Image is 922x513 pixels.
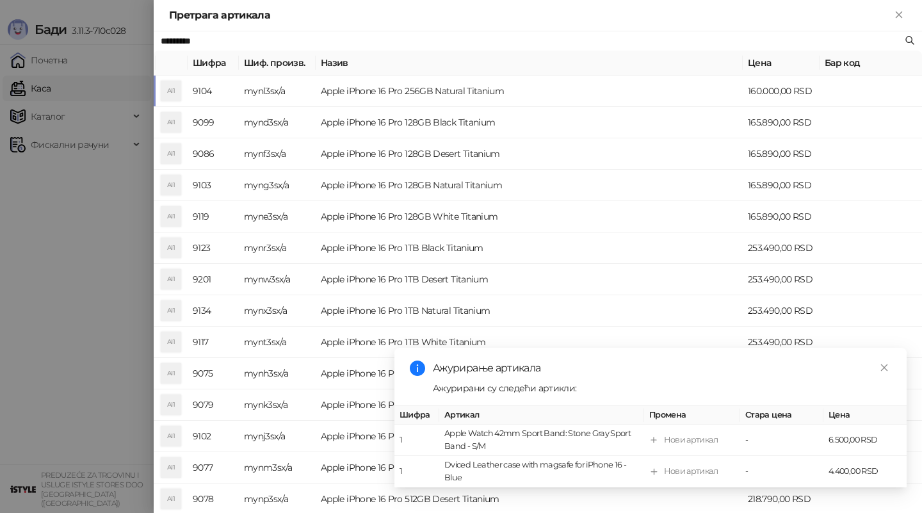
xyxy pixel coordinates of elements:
div: AI1 [161,269,181,289]
td: mynl3sx/a [239,76,316,107]
td: 253.490,00 RSD [743,295,820,327]
td: Apple iPhone 16 Pro 1TB Natural Titanium [316,295,743,327]
div: AI1 [161,175,181,195]
th: Цена [743,51,820,76]
td: 1 [394,425,439,457]
div: AI1 [161,363,181,384]
td: 9134 [188,295,239,327]
td: 165.890,00 RSD [743,170,820,201]
td: 4.400,00 RSD [823,457,907,488]
td: Apple iPhone 16 Pro 256GB Desert Titanium [316,389,743,421]
td: Apple iPhone 16 Pro 128GB Desert Titanium [316,138,743,170]
th: Артикал [439,406,644,425]
td: 165.890,00 RSD [743,138,820,170]
td: 9086 [188,138,239,170]
div: AI1 [161,426,181,446]
td: 9123 [188,232,239,264]
td: - [740,425,823,457]
div: AI1 [161,300,181,321]
td: mynw3sx/a [239,264,316,295]
th: Промена [644,406,740,425]
span: info-circle [410,361,425,376]
td: 9103 [188,170,239,201]
th: Назив [316,51,743,76]
td: mynk3sx/a [239,389,316,421]
td: mynh3sx/a [239,358,316,389]
td: Apple iPhone 16 Pro 256GB Natural Titanium [316,76,743,107]
td: 165.890,00 RSD [743,201,820,232]
td: 9075 [188,358,239,389]
td: 253.490,00 RSD [743,327,820,358]
td: Apple iPhone 16 Pro 1TB Desert Titanium [316,264,743,295]
td: 253.490,00 RSD [743,232,820,264]
th: Шифра [188,51,239,76]
td: 9102 [188,421,239,452]
div: AI1 [161,332,181,352]
div: AI1 [161,206,181,227]
div: AI1 [161,395,181,415]
td: mynj3sx/a [239,421,316,452]
a: Close [877,361,891,375]
td: myng3sx/a [239,170,316,201]
th: Цена [823,406,907,425]
span: close [880,363,889,372]
td: Apple iPhone 16 Pro 128GB Natural Titanium [316,170,743,201]
div: AI1 [161,238,181,258]
td: 165.890,00 RSD [743,107,820,138]
td: 9201 [188,264,239,295]
th: Стара цена [740,406,823,425]
td: 1 [394,457,439,488]
td: mynx3sx/a [239,295,316,327]
td: mynr3sx/a [239,232,316,264]
div: Ажурирање артикала [433,361,891,376]
td: myne3sx/a [239,201,316,232]
div: AI1 [161,457,181,478]
td: Apple iPhone 16 Pro 1TB Black Titanium [316,232,743,264]
td: mynm3sx/a [239,452,316,484]
td: Dviced Leather case with magsafe for iPhone 16 - Blue [439,457,644,488]
td: 9119 [188,201,239,232]
button: Close [891,8,907,23]
div: AI1 [161,81,181,101]
th: Шиф. произв. [239,51,316,76]
th: Шифра [394,406,439,425]
td: - [740,457,823,488]
div: AI1 [161,143,181,164]
td: Apple iPhone 16 Pro 1TB White Titanium [316,327,743,358]
td: 9117 [188,327,239,358]
div: AI1 [161,112,181,133]
div: Претрага артикала [169,8,891,23]
div: Ажурирани су следећи артикли: [433,381,891,395]
th: Бар код [820,51,922,76]
td: 9099 [188,107,239,138]
td: 9079 [188,389,239,421]
td: Apple iPhone 16 Pro 256GB White Titanium [316,421,743,452]
td: 9077 [188,452,239,484]
td: mynt3sx/a [239,327,316,358]
td: 160.000,00 RSD [743,76,820,107]
td: mynd3sx/a [239,107,316,138]
div: AI1 [161,489,181,509]
div: Нови артикал [664,466,718,478]
td: Apple iPhone 16 Pro 512GB Black Titanium [316,452,743,484]
td: Apple iPhone 16 Pro 128GB Black Titanium [316,107,743,138]
td: mynf3sx/a [239,138,316,170]
td: Apple Watch 42mm Sport Band: Stone Gray Sport Band - S/M [439,425,644,457]
td: 6.500,00 RSD [823,425,907,457]
td: Apple iPhone 16 Pro 128GB White Titanium [316,201,743,232]
td: Apple iPhone 16 Pro 256GB Black Titanium [316,358,743,389]
div: Нови артикал [664,434,718,447]
td: 253.490,00 RSD [743,264,820,295]
td: 9104 [188,76,239,107]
